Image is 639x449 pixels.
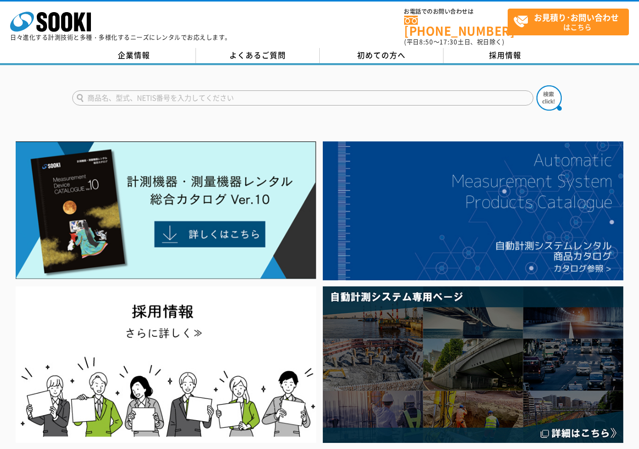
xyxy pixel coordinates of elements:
span: はこちら [513,9,628,34]
img: btn_search.png [536,85,562,111]
a: [PHONE_NUMBER] [404,16,508,36]
strong: お見積り･お問い合わせ [534,11,619,23]
span: 17:30 [439,37,458,46]
a: よくあるご質問 [196,48,320,63]
a: 初めての方へ [320,48,444,63]
a: 企業情報 [72,48,196,63]
img: 自動計測システムカタログ [323,141,623,280]
input: 商品名、型式、NETIS番号を入力してください [72,90,533,106]
a: お見積り･お問い合わせはこちら [508,9,629,35]
span: 8:50 [419,37,433,46]
span: お電話でのお問い合わせは [404,9,508,15]
span: 初めての方へ [357,49,406,61]
img: Catalog Ver10 [16,141,316,279]
span: (平日 ～ 土日、祝日除く) [404,37,504,46]
a: 採用情報 [444,48,567,63]
p: 日々進化する計測技術と多種・多様化するニーズにレンタルでお応えします。 [10,34,231,40]
img: SOOKI recruit [16,286,316,442]
img: 自動計測システム専用ページ [323,286,623,442]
